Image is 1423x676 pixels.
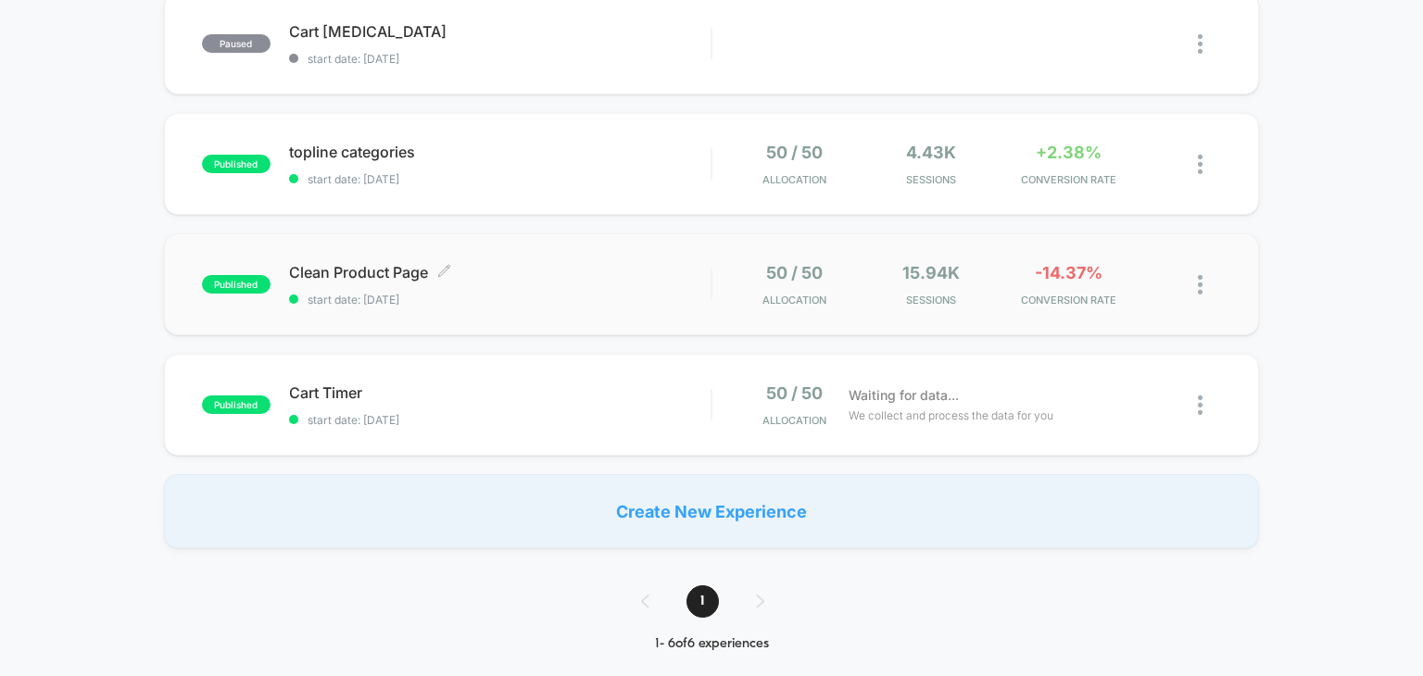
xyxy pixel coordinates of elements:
[202,395,271,414] span: published
[289,263,711,282] span: Clean Product Page
[1198,275,1203,294] img: close
[762,294,826,307] span: Allocation
[1004,173,1132,186] span: CONVERSION RATE
[1036,143,1102,162] span: +2.38%
[766,143,823,162] span: 50 / 50
[867,294,995,307] span: Sessions
[164,474,1260,548] div: Create New Experience
[289,293,711,307] span: start date: [DATE]
[686,585,719,618] span: 1
[289,143,711,161] span: topline categories
[1198,155,1203,174] img: close
[762,414,826,427] span: Allocation
[902,263,960,282] span: 15.94k
[289,172,711,186] span: start date: [DATE]
[289,22,711,41] span: Cart [MEDICAL_DATA]
[766,263,823,282] span: 50 / 50
[202,155,271,173] span: published
[1198,34,1203,54] img: close
[289,52,711,66] span: start date: [DATE]
[849,385,959,406] span: Waiting for data...
[1198,395,1203,415] img: close
[762,173,826,186] span: Allocation
[906,143,956,162] span: 4.43k
[289,413,711,427] span: start date: [DATE]
[202,34,271,53] span: paused
[202,275,271,294] span: published
[1035,263,1102,282] span: -14.37%
[623,636,801,652] div: 1 - 6 of 6 experiences
[289,383,711,402] span: Cart Timer
[867,173,995,186] span: Sessions
[849,407,1053,424] span: We collect and process the data for you
[766,383,823,403] span: 50 / 50
[1004,294,1132,307] span: CONVERSION RATE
